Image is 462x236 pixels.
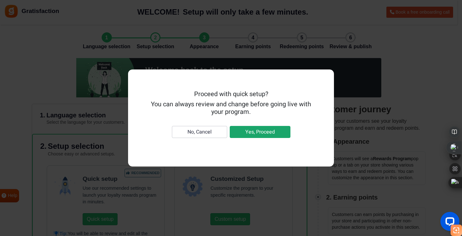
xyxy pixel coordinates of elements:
h5: Proceed with quick setup? [149,90,313,98]
h5: You can always review and change before going live with your program. [149,101,313,116]
iframe: LiveChat chat widget [435,209,462,236]
button: Yes, Proceed [230,126,290,138]
button: No, Cancel [172,126,227,138]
